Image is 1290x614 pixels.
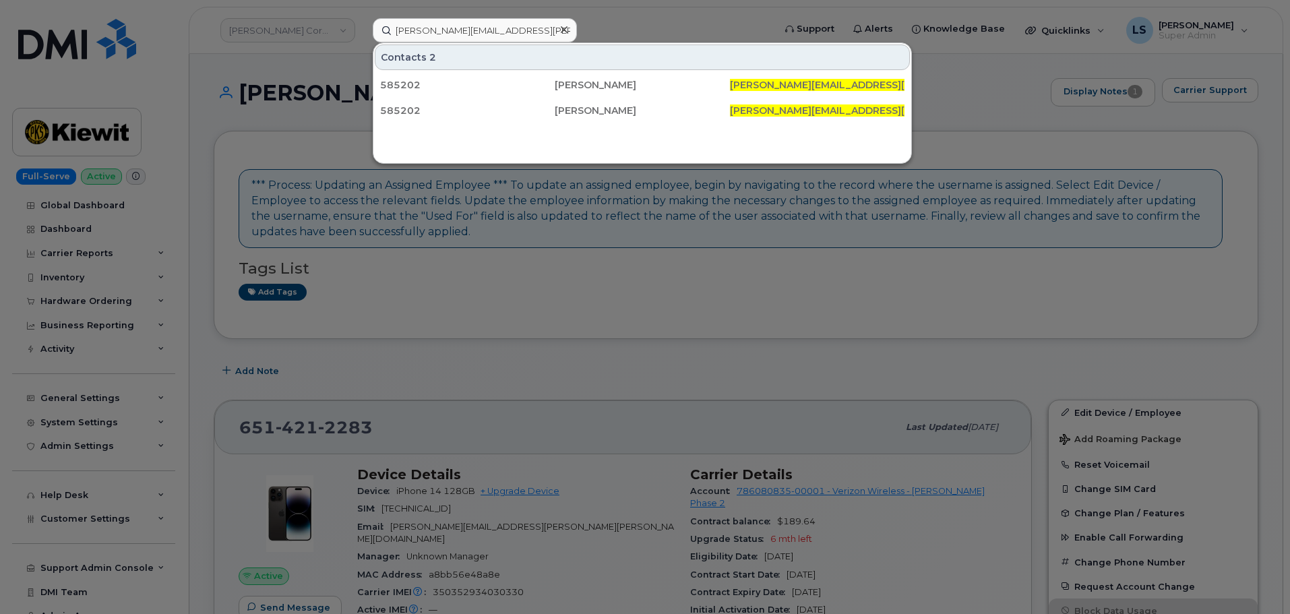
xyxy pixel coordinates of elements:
div: Contacts [375,44,910,70]
span: 2 [429,51,436,64]
a: 585202[PERSON_NAME][PERSON_NAME][EMAIL_ADDRESS][PERSON_NAME][DOMAIN_NAME] [375,73,910,97]
iframe: Messenger Launcher [1231,555,1280,604]
div: 585202 [380,104,555,117]
span: [PERSON_NAME][EMAIL_ADDRESS][PERSON_NAME][DOMAIN_NAME] [730,104,1064,117]
div: [PERSON_NAME] [555,104,729,117]
div: [PERSON_NAME] [555,78,729,92]
a: 585202[PERSON_NAME][PERSON_NAME][EMAIL_ADDRESS][PERSON_NAME][DOMAIN_NAME] [375,98,910,123]
div: 585202 [380,78,555,92]
span: [PERSON_NAME][EMAIL_ADDRESS][PERSON_NAME][DOMAIN_NAME] [730,79,1064,91]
